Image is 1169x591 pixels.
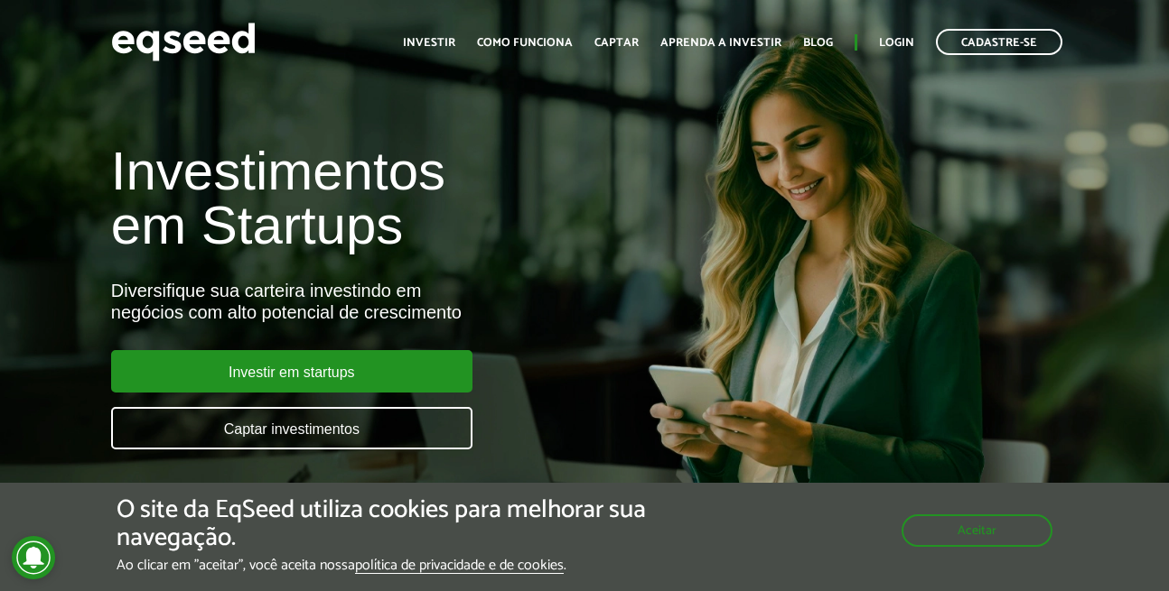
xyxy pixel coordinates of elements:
a: Como funciona [477,37,573,49]
a: Captar [594,37,639,49]
a: Captar investimentos [111,407,472,449]
a: Blog [803,37,833,49]
h1: Investimentos em Startups [111,144,669,253]
a: Cadastre-se [936,29,1062,55]
p: Ao clicar em "aceitar", você aceita nossa . [117,557,678,574]
img: EqSeed [111,18,256,66]
h5: O site da EqSeed utiliza cookies para melhorar sua navegação. [117,496,678,552]
a: Aprenda a investir [660,37,781,49]
a: política de privacidade e de cookies [355,559,564,574]
div: Diversifique sua carteira investindo em negócios com alto potencial de crescimento [111,280,669,323]
a: Login [879,37,914,49]
button: Aceitar [902,514,1052,547]
a: Investir em startups [111,350,472,392]
a: Investir [403,37,455,49]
